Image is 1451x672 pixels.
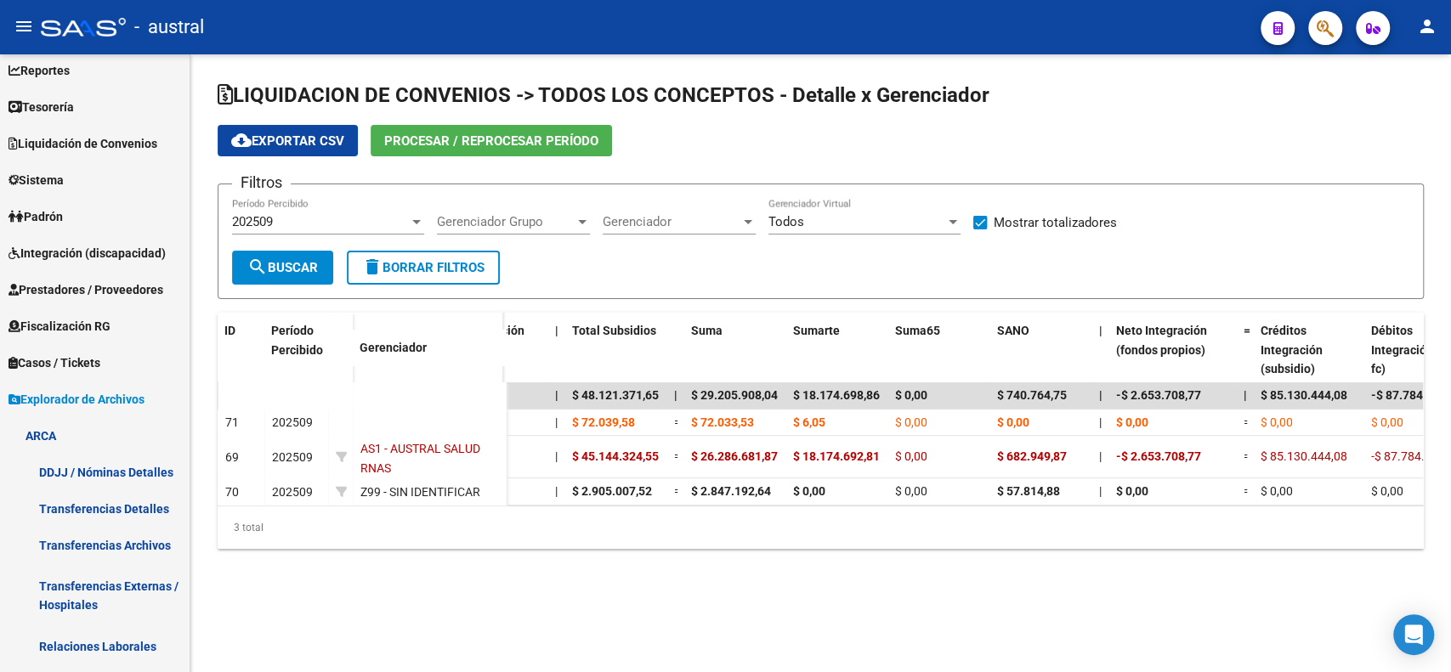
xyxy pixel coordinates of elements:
span: Fiscalización RG [9,317,111,336]
span: $ 72.033,53 [691,415,754,429]
span: Liquidación de Convenios [9,134,157,153]
div: Open Intercom Messenger [1393,614,1434,655]
button: Exportar CSV [218,125,358,156]
span: - austral [134,8,204,46]
datatable-header-cell: | [548,313,565,387]
span: $ 18.174.692,81 [793,449,880,463]
span: $ 0,00 [793,484,825,498]
span: $ 85.130.444,08 [1261,449,1347,463]
span: 202509 [271,485,312,499]
span: Casos / Tickets [9,353,100,372]
span: -$ 2.653.708,77 [1116,449,1201,463]
mat-icon: cloud_download [231,130,252,150]
span: 202509 [271,415,312,429]
span: $ 0,00 [1371,415,1403,429]
span: $ 0,00 [895,415,927,429]
button: Procesar / Reprocesar período [371,125,612,156]
span: $ 0,00 [1371,484,1403,498]
span: | [1099,449,1102,463]
span: Gerenciador [360,341,427,354]
datatable-header-cell: ID [218,313,264,384]
span: 70 [224,485,238,499]
span: $ 0,00 [1116,484,1148,498]
span: Gerenciador Grupo [437,214,575,229]
span: $ 0,00 [895,484,927,498]
span: Buscar [247,260,318,275]
span: $ 0,00 [1261,484,1293,498]
span: $ 0,00 [1261,415,1293,429]
span: | [1099,388,1102,402]
span: $ 740.764,75 [997,388,1067,402]
datatable-header-cell: SANO [990,313,1092,387]
datatable-header-cell: Período Percibido [264,313,328,384]
span: 69 [224,450,238,464]
datatable-header-cell: Total Subsidios [565,313,667,387]
span: Suma [691,324,723,337]
span: $ 682.949,87 [997,449,1067,463]
span: $ 57.814,88 [997,484,1060,498]
mat-icon: delete [362,257,383,277]
span: Todos [768,214,804,229]
span: $ 48.121.371,65 [572,388,659,402]
span: SANO [997,324,1029,337]
span: $ 6,05 [793,415,825,429]
span: $ 0,00 [1116,415,1148,429]
span: $ 18.174.698,86 [793,388,880,402]
span: $ 72.039,58 [572,415,635,429]
span: $ 2.905.007,52 [572,484,652,498]
span: $ 0,00 [895,449,927,463]
datatable-header-cell: Créditos Integración (subsidio) [1254,313,1364,387]
span: = [674,484,681,498]
span: | [555,324,558,337]
span: | [1099,415,1102,429]
span: Suma65 [895,324,940,337]
span: | [555,484,558,498]
datatable-header-cell: Gerenciador [353,330,506,366]
span: = [1244,415,1250,429]
span: 202509 [271,450,312,464]
mat-icon: person [1417,16,1437,37]
span: Explorador de Archivos [9,390,145,409]
span: Procesar / Reprocesar período [384,133,598,149]
span: ID [224,324,235,337]
span: = [674,449,681,463]
span: | [555,388,558,402]
h3: Filtros [232,171,291,195]
span: = [1244,484,1250,498]
span: Prestadores / Proveedores [9,280,163,299]
datatable-header-cell: Suma65 [888,313,990,387]
span: -$ 2.653.708,77 [1116,388,1201,402]
span: Sumarte [793,324,840,337]
span: Fiscalización [453,324,524,337]
mat-icon: search [247,257,268,277]
span: | [555,449,558,463]
span: = [674,415,681,429]
span: Padrón [9,207,63,226]
span: Tesorería [9,98,74,116]
span: Período Percibido [271,324,323,357]
span: $ 26.286.681,87 [691,449,778,463]
span: Neto Integración (fondos propios) [1116,324,1207,357]
span: 202509 [232,214,273,229]
span: = [1244,449,1250,463]
datatable-header-cell: | [1092,313,1109,387]
span: Sistema [9,171,64,189]
datatable-header-cell: = [1237,313,1254,387]
datatable-header-cell: Suma [684,313,786,387]
button: Borrar Filtros [347,251,500,285]
span: | [1244,388,1247,402]
span: | [674,388,677,402]
span: = [1244,324,1250,337]
span: Gerenciador [603,214,740,229]
button: Buscar [232,251,333,285]
mat-icon: menu [14,16,34,37]
span: $ 2.847.192,64 [691,484,771,498]
span: $ 29.205.908,04 [691,388,778,402]
datatable-header-cell: Neto Integración (fondos propios) [1109,313,1237,387]
span: | [1099,484,1102,498]
span: | [555,415,558,429]
span: Exportar CSV [231,133,344,149]
span: Créditos Integración (subsidio) [1261,324,1323,376]
span: 71 [224,415,238,429]
span: $ 0,00 [895,388,927,402]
